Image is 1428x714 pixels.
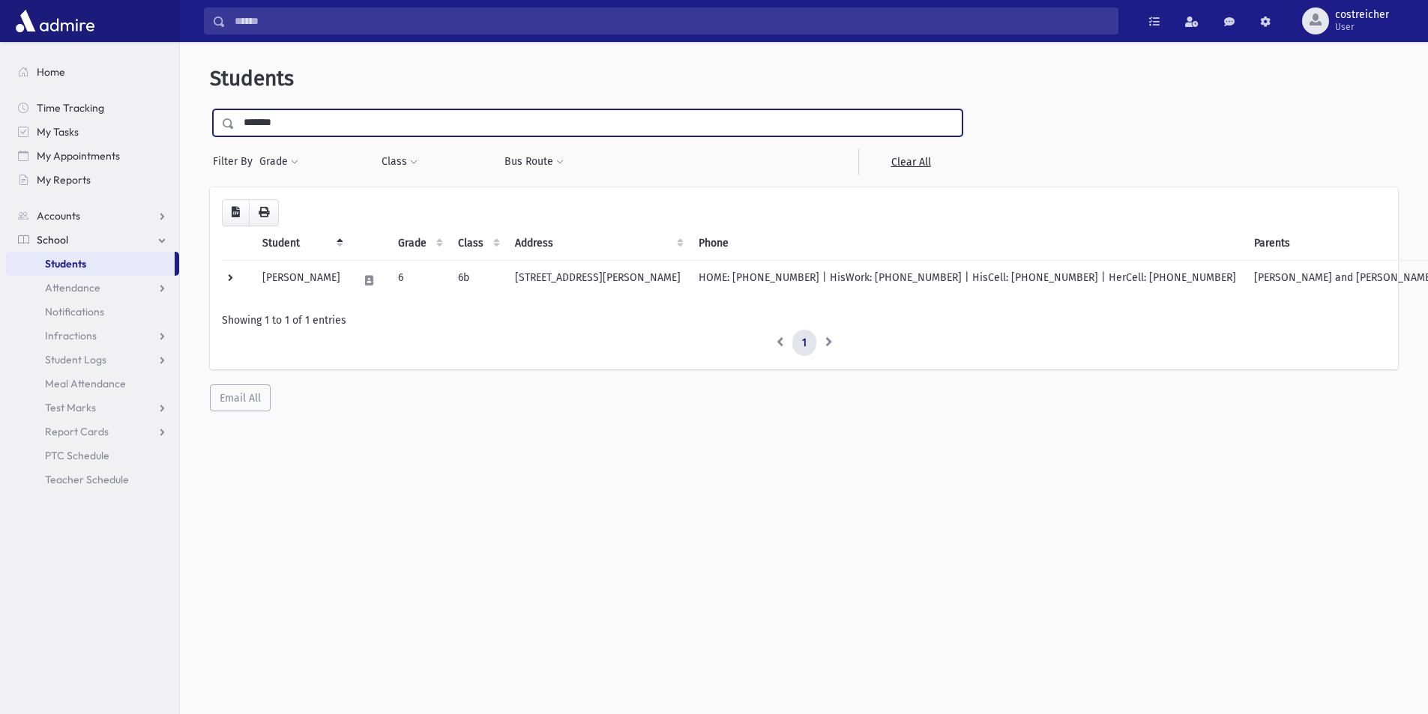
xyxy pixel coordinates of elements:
[6,204,179,228] a: Accounts
[6,144,179,168] a: My Appointments
[506,260,690,300] td: [STREET_ADDRESS][PERSON_NAME]
[253,226,349,261] th: Student: activate to sort column descending
[45,257,86,270] span: Students
[45,449,109,462] span: PTC Schedule
[37,173,91,187] span: My Reports
[792,330,816,357] a: 1
[6,300,179,324] a: Notifications
[45,473,129,486] span: Teacher Schedule
[253,260,349,300] td: [PERSON_NAME]
[37,149,120,163] span: My Appointments
[1335,9,1389,21] span: costreicher
[12,6,98,36] img: AdmirePro
[1335,21,1389,33] span: User
[45,305,104,318] span: Notifications
[45,377,126,390] span: Meal Attendance
[222,312,1386,328] div: Showing 1 to 1 of 1 entries
[37,125,79,139] span: My Tasks
[381,148,418,175] button: Class
[6,252,175,276] a: Students
[6,324,179,348] a: Infractions
[506,226,690,261] th: Address: activate to sort column ascending
[6,120,179,144] a: My Tasks
[690,260,1245,300] td: HOME: [PHONE_NUMBER] | HisWork: [PHONE_NUMBER] | HisCell: [PHONE_NUMBER] | HerCell: [PHONE_NUMBER]
[6,348,179,372] a: Student Logs
[6,372,179,396] a: Meal Attendance
[210,66,294,91] span: Students
[37,233,68,246] span: School
[449,226,506,261] th: Class: activate to sort column ascending
[45,329,97,342] span: Infractions
[222,199,250,226] button: CSV
[6,444,179,468] a: PTC Schedule
[45,353,106,366] span: Student Logs
[6,396,179,420] a: Test Marks
[6,420,179,444] a: Report Cards
[45,281,100,294] span: Attendance
[259,148,299,175] button: Grade
[6,468,179,491] a: Teacher Schedule
[37,65,65,79] span: Home
[226,7,1118,34] input: Search
[6,60,179,84] a: Home
[389,260,449,300] td: 6
[6,96,179,120] a: Time Tracking
[210,384,271,411] button: Email All
[45,425,109,438] span: Report Cards
[6,228,179,252] a: School
[504,148,564,175] button: Bus Route
[37,101,104,115] span: Time Tracking
[449,260,506,300] td: 6b
[45,401,96,414] span: Test Marks
[37,209,80,223] span: Accounts
[389,226,449,261] th: Grade: activate to sort column ascending
[858,148,962,175] a: Clear All
[213,154,259,169] span: Filter By
[6,168,179,192] a: My Reports
[249,199,279,226] button: Print
[6,276,179,300] a: Attendance
[690,226,1245,261] th: Phone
